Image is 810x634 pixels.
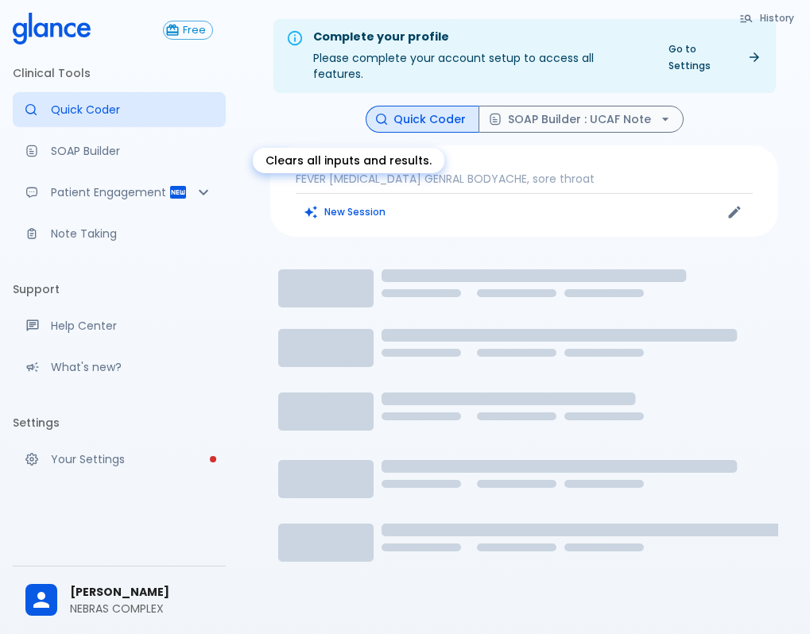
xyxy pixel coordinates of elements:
div: Complete your profile [313,29,646,46]
div: [PERSON_NAME]NEBRAS COMPLEX [13,573,226,628]
span: [PERSON_NAME] [70,584,213,601]
button: Free [163,21,213,40]
a: Please complete account setup [13,442,226,477]
li: Support [13,270,226,308]
div: Recent updates and feature releases [13,350,226,385]
p: Note Taking [51,226,213,242]
p: Patient Engagement [51,184,169,200]
p: Your Settings [51,451,213,467]
span: Free [176,25,212,37]
div: Clears all inputs and results. [253,148,444,173]
button: Edit [723,200,746,224]
p: SOAP Builder [51,143,213,159]
li: Settings [13,404,226,442]
button: SOAP Builder : UCAF Note [479,106,684,133]
a: Click to view or change your subscription [163,21,226,40]
div: Please complete your account setup to access all features. [313,24,646,88]
p: Help Center [51,318,213,334]
button: Quick Coder [366,106,479,133]
div: Patient Reports & Referrals [13,175,226,210]
button: History [731,6,804,29]
a: Advanced note-taking [13,216,226,251]
button: Clears all inputs and results. [296,200,395,223]
p: What's new? [51,359,213,375]
a: Moramiz: Find ICD10AM codes instantly [13,92,226,127]
a: Get help from our support team [13,308,226,343]
p: FEVER [MEDICAL_DATA] GENRAL BODYACHE, sore throat [296,171,753,187]
p: NEBRAS COMPLEX [70,601,213,617]
a: Go to Settings [659,37,769,77]
p: Quick Coder [51,102,213,118]
a: Docugen: Compose a clinical documentation in seconds [13,133,226,168]
li: Clinical Tools [13,54,226,92]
